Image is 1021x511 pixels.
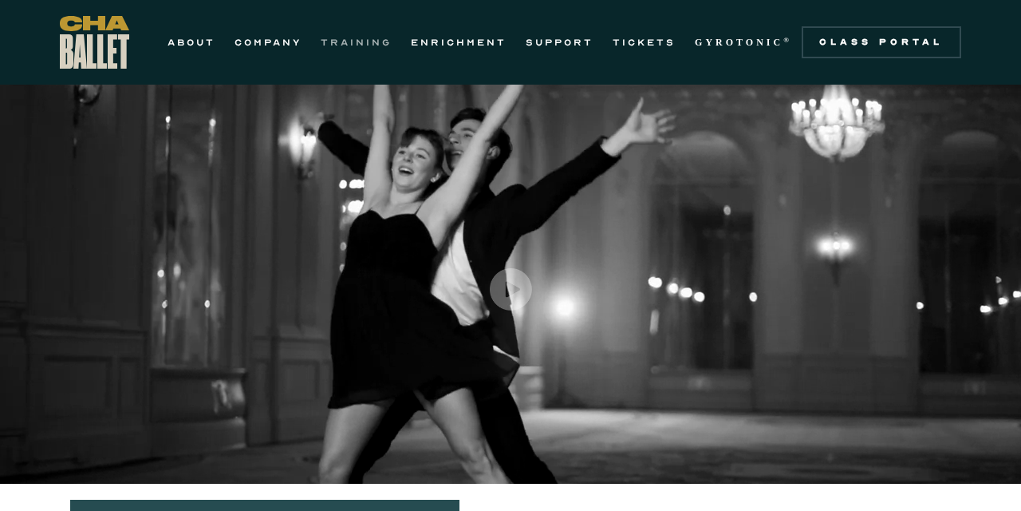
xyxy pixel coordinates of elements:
strong: GYROTONIC [695,37,783,48]
a: COMPANY [235,33,302,52]
div: Class Portal [811,36,952,49]
a: TICKETS [613,33,676,52]
a: GYROTONIC® [695,33,792,52]
a: SUPPORT [526,33,593,52]
a: home [60,16,129,69]
a: ENRICHMENT [411,33,507,52]
sup: ® [783,36,792,44]
a: Class Portal [802,26,961,58]
a: ABOUT [168,33,215,52]
a: TRAINING [321,33,392,52]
